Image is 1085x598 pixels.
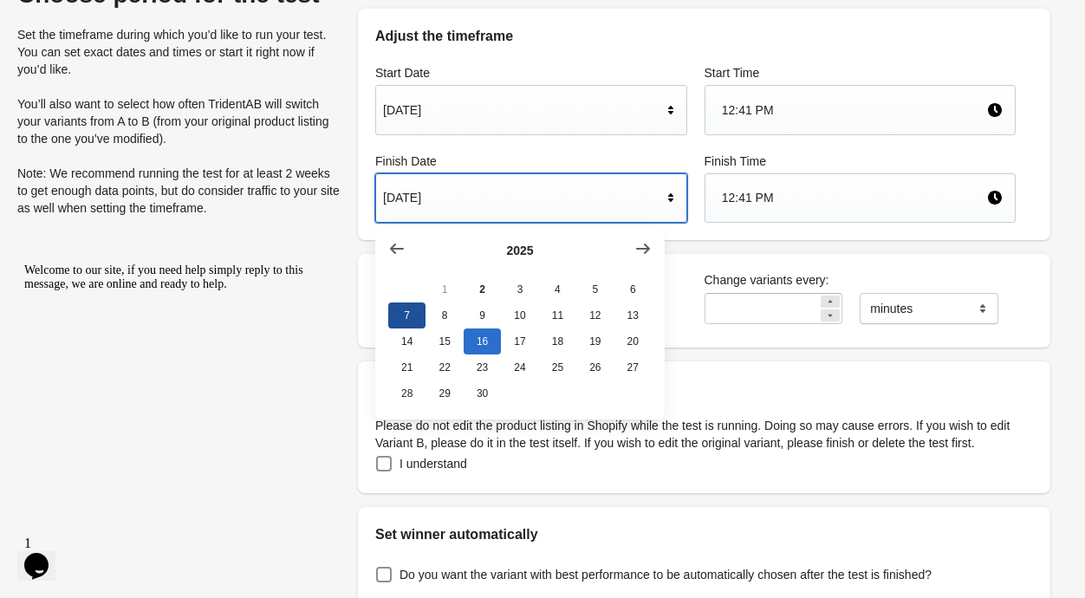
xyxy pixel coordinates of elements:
label: Finish Date [375,153,687,170]
div: 12:41 PM [722,94,987,127]
button: 28 2025 [388,380,426,406]
button: 19 2025 [576,328,614,354]
button: 27 2025 [614,354,652,380]
button: 26 2025 [576,354,614,380]
button: 5 2025 [576,276,614,302]
iframe: chat widget [17,529,73,581]
button: 23 2025 [464,354,501,380]
button: 13 2025 [614,302,652,328]
span: I understand [400,455,467,472]
span: Do you want the variant with best performance to be automatically chosen after the test is finished? [400,566,932,583]
button: 6 2025 [614,276,652,302]
h2: Adjust the timeframe [375,26,1033,47]
label: Finish Time [705,153,1017,170]
div: 12:41 PM [722,181,987,214]
p: Note: We recommend running the test for at least 2 weeks to get enough data points, but do consid... [17,165,341,217]
button: 17 2025 [501,328,538,354]
div: Welcome to our site, if you need help simply reply to this message, we are online and ready to help. [7,7,319,35]
span: Welcome to our site, if you need help simply reply to this message, we are online and ready to help. [7,7,286,34]
button: 1 2025 [426,276,463,302]
h2: Set winner automatically [375,524,1033,545]
div: [DATE] [383,94,662,127]
button: 29 2025 [426,380,463,406]
label: Start Time [705,64,1017,81]
button: 16 2025 [464,328,501,354]
p: Please do not edit the product listing in Shopify while the test is running. Doing so may cause e... [375,417,1033,452]
button: 8 2025 [426,302,463,328]
h2: Warning! [375,379,1033,400]
button: 14 2025 [388,328,426,354]
div: [DATE] [383,181,662,214]
button: 7 2025 [388,302,426,328]
p: Set the timeframe during which you’d like to run your test. You can set exact dates and times or ... [17,26,341,78]
button: 2 2025 [464,276,501,302]
button: 12 2025 [576,302,614,328]
p: You’ll also want to select how often TridentAB will switch your variants from A to B (from your o... [17,95,341,147]
button: 22 2025 [426,354,463,380]
label: Change variants every: [705,271,1017,289]
button: 30 2025 [464,380,501,406]
button: 3 2025 [501,276,538,302]
button: 18 2025 [539,328,576,354]
button: 24 2025 [501,354,538,380]
button: 11 2025 [539,302,576,328]
button: 10 2025 [501,302,538,328]
button: 25 2025 [539,354,576,380]
label: Start Date [375,64,687,81]
iframe: chat widget [17,257,329,520]
button: 15 2025 [426,328,463,354]
button: 21 2025 [388,354,426,380]
button: 9 2025 [464,302,501,328]
button: 4 2025 [539,276,576,302]
button: 20 2025 [614,328,652,354]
